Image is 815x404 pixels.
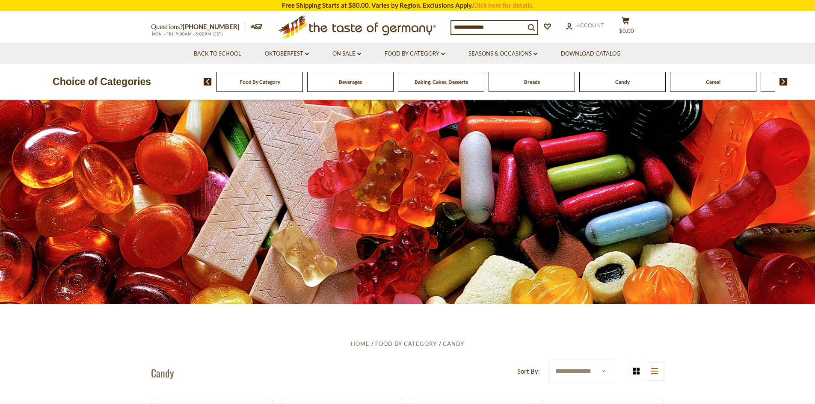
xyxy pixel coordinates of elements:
[265,49,309,59] a: Oktoberfest
[561,49,621,59] a: Download Catalog
[332,49,361,59] a: On Sale
[524,79,540,85] a: Breads
[779,78,788,86] img: next arrow
[473,1,533,9] a: Click here for details.
[517,366,540,377] label: Sort By:
[151,32,224,36] span: MON - FRI, 9:00AM - 5:00PM (EST)
[351,340,370,347] a: Home
[613,17,639,38] button: $0.00
[566,21,604,30] a: Account
[339,79,362,85] a: Beverages
[415,79,468,85] a: Baking, Cakes, Desserts
[468,49,537,59] a: Seasons & Occasions
[443,340,464,347] a: Candy
[385,49,445,59] a: Food By Category
[151,366,174,379] h1: Candy
[204,78,212,86] img: previous arrow
[615,79,630,85] a: Candy
[577,22,604,29] span: Account
[706,79,720,85] a: Cereal
[240,79,280,85] a: Food By Category
[151,21,246,32] p: Questions?
[183,23,240,30] a: [PHONE_NUMBER]
[619,27,634,34] span: $0.00
[375,340,437,347] a: Food By Category
[194,49,241,59] a: Back to School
